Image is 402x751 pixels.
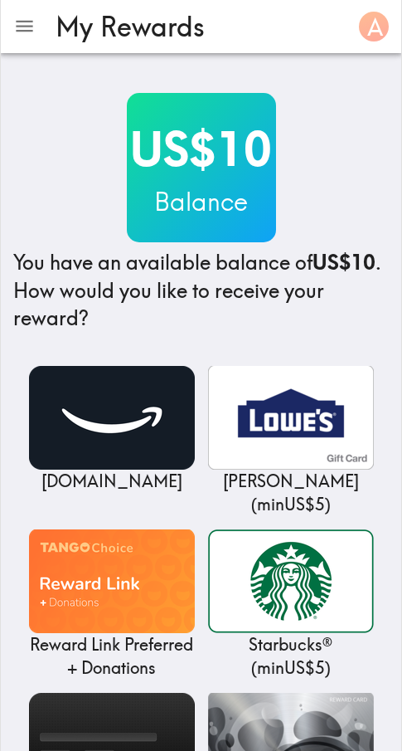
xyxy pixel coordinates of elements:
[29,366,195,493] a: Amazon.com[DOMAIN_NAME]
[29,529,195,633] img: Reward Link Preferred + Donations
[208,529,374,680] a: Starbucks®Starbucks® (minUS$5)
[127,184,276,219] h3: Balance
[208,366,374,470] img: Lowe's
[352,5,395,48] button: A
[29,633,195,680] p: Reward Link Preferred + Donations
[208,529,374,633] img: Starbucks®
[13,249,389,333] h4: You have an available balance of . How would you like to receive your reward?
[56,11,339,42] h3: My Rewards
[208,633,374,680] p: Starbucks® ( min US$5 )
[367,12,383,41] span: A
[29,529,195,680] a: Reward Link Preferred + DonationsReward Link Preferred + Donations
[29,470,195,493] p: [DOMAIN_NAME]
[208,366,374,516] a: Lowe's[PERSON_NAME] (minUS$5)
[127,116,276,184] h2: US$10
[208,470,374,516] p: [PERSON_NAME] ( min US$5 )
[29,366,195,470] img: Amazon.com
[312,250,375,275] b: US$10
